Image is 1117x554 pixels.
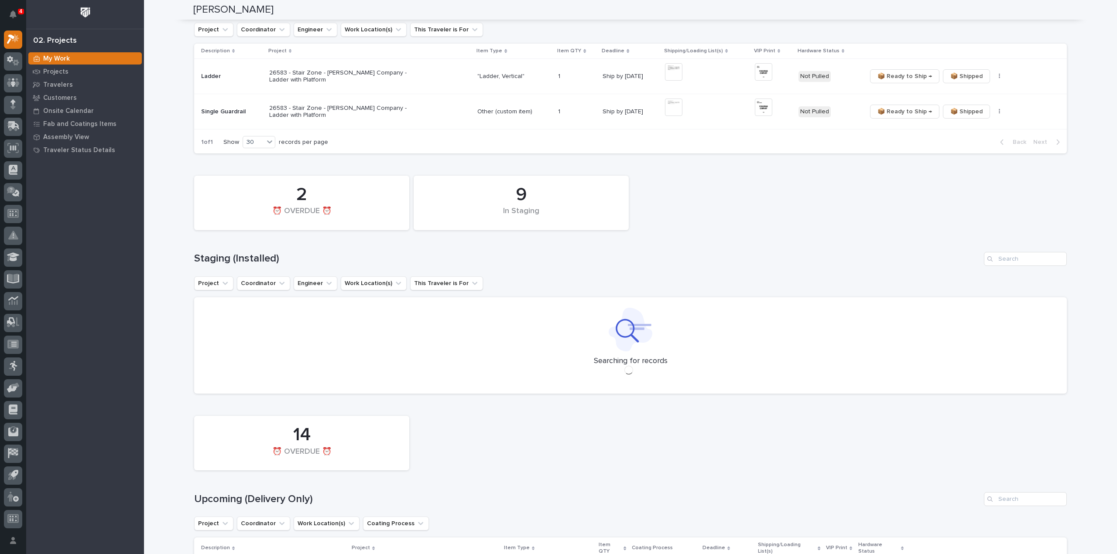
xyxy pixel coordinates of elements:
span: 📦 Shipped [950,106,983,117]
p: 1 [558,71,562,80]
button: This Traveler is For [410,23,483,37]
tr: LadderLadder 26583 - Stair Zone - [PERSON_NAME] Company - Ladder with Platform"Ladder, Vertical"1... [194,59,1067,94]
button: Project [194,276,233,290]
button: 📦 Ready to Ship → [870,105,939,119]
button: Work Location(s) [294,517,360,530]
span: Next [1033,138,1052,146]
h1: Upcoming (Delivery Only) [194,493,980,506]
span: Back [1007,138,1026,146]
p: Travelers [43,81,73,89]
p: Item Type [504,543,530,553]
div: 2 [209,184,394,206]
p: 26583 - Stair Zone - [PERSON_NAME] Company - Ladder with Platform [269,69,422,84]
button: 📦 Shipped [943,105,990,119]
p: Ladder [201,71,223,80]
a: Traveler Status Details [26,143,144,156]
span: 📦 Ready to Ship → [877,106,932,117]
p: Searching for records [594,357,668,366]
p: Other (custom item) [477,108,551,116]
button: 📦 Ready to Ship → [870,69,939,83]
p: Deadline [702,543,725,553]
p: VIP Print [754,46,775,56]
div: ⏰ OVERDUE ⏰ [209,447,394,466]
button: Next [1030,138,1067,146]
div: 14 [209,424,394,446]
div: ⏰ OVERDUE ⏰ [209,207,394,225]
div: Not Pulled [798,71,831,82]
button: Notifications [4,5,22,24]
tr: Single GuardrailSingle Guardrail 26583 - Stair Zone - [PERSON_NAME] Company - Ladder with Platfor... [194,94,1067,129]
span: 📦 Shipped [950,71,983,82]
div: In Staging [428,207,614,225]
div: 30 [243,138,264,147]
p: Coating Process [632,543,673,553]
div: Notifications4 [11,10,22,24]
button: Back [993,138,1030,146]
button: Engineer [294,276,337,290]
span: 📦 Ready to Ship → [877,71,932,82]
button: 📦 Shipped [943,69,990,83]
p: My Work [43,55,70,63]
input: Search [984,252,1067,266]
p: Ship by [DATE] [603,108,658,116]
p: Traveler Status Details [43,146,115,154]
button: Work Location(s) [341,23,407,37]
p: Single Guardrail [201,106,247,116]
p: 1 [558,106,562,116]
p: Hardware Status [798,46,839,56]
p: Projects [43,68,69,76]
button: Project [194,23,233,37]
h2: [PERSON_NAME] [193,3,274,16]
p: Description [201,46,230,56]
button: Work Location(s) [341,276,407,290]
input: Search [984,492,1067,506]
div: 02. Projects [33,36,77,46]
a: Travelers [26,78,144,91]
h1: Staging (Installed) [194,252,980,265]
p: Deadline [602,46,624,56]
button: Coordinator [237,23,290,37]
a: Customers [26,91,144,104]
p: Assembly View [43,133,89,141]
button: Coating Process [363,517,429,530]
a: Assembly View [26,130,144,143]
a: Projects [26,65,144,78]
button: This Traveler is For [410,276,483,290]
p: Show [223,139,239,146]
p: Item QTY [557,46,581,56]
a: My Work [26,52,144,65]
p: 1 of 1 [194,132,220,153]
p: VIP Print [826,543,847,553]
p: Description [201,543,230,553]
p: Item Type [476,46,502,56]
div: 9 [428,184,614,206]
button: Coordinator [237,517,290,530]
p: Ship by [DATE] [603,73,658,80]
p: Project [352,543,370,553]
div: Not Pulled [798,106,831,117]
button: Coordinator [237,276,290,290]
a: Onsite Calendar [26,104,144,117]
p: Project [268,46,287,56]
a: Fab and Coatings Items [26,117,144,130]
button: Project [194,517,233,530]
p: Shipping/Loading List(s) [664,46,723,56]
p: "Ladder, Vertical" [477,73,551,80]
img: Workspace Logo [77,4,93,20]
p: Onsite Calendar [43,107,94,115]
p: records per page [279,139,328,146]
p: Fab and Coatings Items [43,120,116,128]
p: 26583 - Stair Zone - [PERSON_NAME] Company - Ladder with Platform [269,105,422,119]
button: Engineer [294,23,337,37]
p: Customers [43,94,77,102]
p: 4 [19,8,22,14]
